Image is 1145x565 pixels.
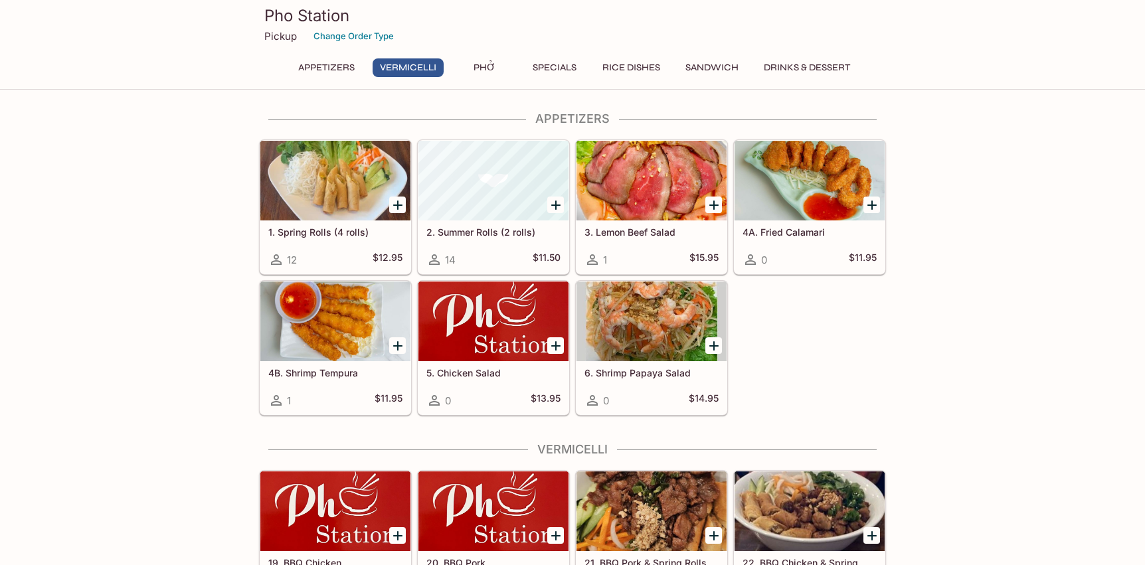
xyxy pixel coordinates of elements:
button: Vermicelli [373,58,444,77]
h5: 2. Summer Rolls (2 rolls) [426,226,561,238]
h5: $11.95 [849,252,877,268]
button: Add 5. Chicken Salad [547,337,564,354]
button: Add 21. BBQ Pork & Spring Rolls [705,527,722,544]
a: 4B. Shrimp Tempura1$11.95 [260,281,411,415]
h5: 3. Lemon Beef Salad [584,226,719,238]
h5: $13.95 [531,392,561,408]
button: Add 6. Shrimp Papaya Salad [705,337,722,354]
div: 3. Lemon Beef Salad [576,141,727,220]
h5: $15.95 [689,252,719,268]
button: Add 1. Spring Rolls (4 rolls) [389,197,406,213]
button: Add 2. Summer Rolls (2 rolls) [547,197,564,213]
div: 2. Summer Rolls (2 rolls) [418,141,569,220]
button: Add 3. Lemon Beef Salad [705,197,722,213]
span: 1 [287,394,291,407]
h5: $11.95 [375,392,402,408]
span: 0 [761,254,767,266]
h5: 5. Chicken Salad [426,367,561,378]
h5: 1. Spring Rolls (4 rolls) [268,226,402,238]
div: 20. BBQ Pork [418,471,569,551]
h4: Vermicelli [259,442,886,457]
button: Sandwich [678,58,746,77]
div: 21. BBQ Pork & Spring Rolls [576,471,727,551]
a: 4A. Fried Calamari0$11.95 [734,140,885,274]
div: 22. BBQ Chicken & Spring Rolls [735,471,885,551]
span: 0 [445,394,451,407]
p: Pickup [264,30,297,42]
div: 5. Chicken Salad [418,282,569,361]
div: 4B. Shrimp Tempura [260,282,410,361]
span: 14 [445,254,456,266]
h5: 6. Shrimp Papaya Salad [584,367,719,378]
h5: $12.95 [373,252,402,268]
a: 5. Chicken Salad0$13.95 [418,281,569,415]
a: 6. Shrimp Papaya Salad0$14.95 [576,281,727,415]
button: Add 19. BBQ Chicken [389,527,406,544]
button: Add 4A. Fried Calamari [863,197,880,213]
div: 1. Spring Rolls (4 rolls) [260,141,410,220]
span: 0 [603,394,609,407]
div: 19. BBQ Chicken [260,471,410,551]
button: Add 22. BBQ Chicken & Spring Rolls [863,527,880,544]
button: Add 20. BBQ Pork [547,527,564,544]
a: 1. Spring Rolls (4 rolls)12$12.95 [260,140,411,274]
span: 12 [287,254,297,266]
h5: $14.95 [689,392,719,408]
button: Appetizers [291,58,362,77]
button: Drinks & Dessert [756,58,857,77]
button: Phở [454,58,514,77]
h5: 4A. Fried Calamari [743,226,877,238]
button: Rice Dishes [595,58,667,77]
h5: 4B. Shrimp Tempura [268,367,402,378]
a: 2. Summer Rolls (2 rolls)14$11.50 [418,140,569,274]
button: Add 4B. Shrimp Tempura [389,337,406,354]
div: 6. Shrimp Papaya Salad [576,282,727,361]
a: 3. Lemon Beef Salad1$15.95 [576,140,727,274]
span: 1 [603,254,607,266]
h5: $11.50 [533,252,561,268]
h3: Pho Station [264,5,881,26]
div: 4A. Fried Calamari [735,141,885,220]
h4: Appetizers [259,112,886,126]
button: Change Order Type [308,26,400,46]
button: Specials [525,58,584,77]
